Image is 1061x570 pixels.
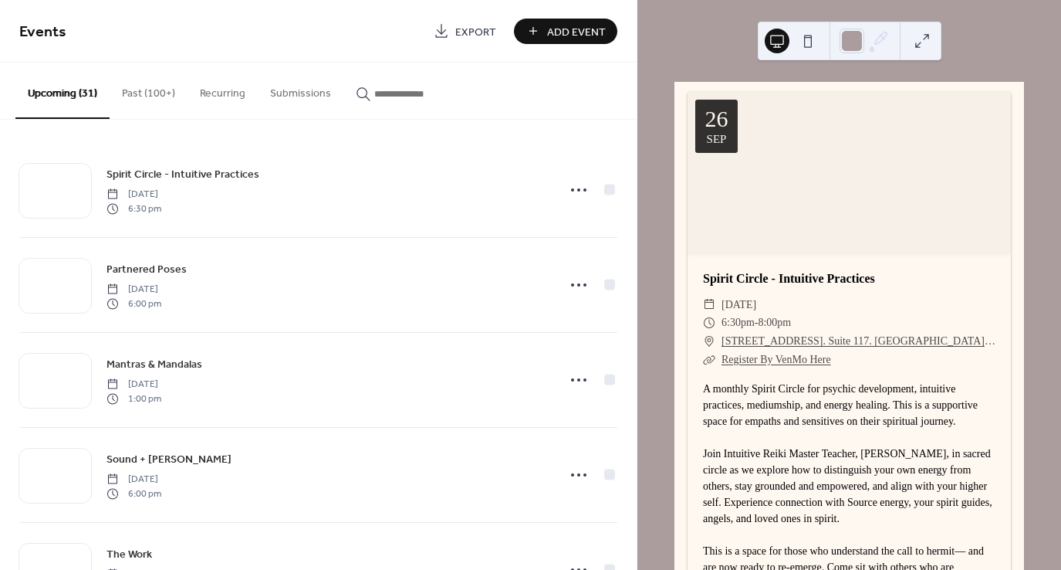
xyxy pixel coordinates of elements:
span: 1:00 pm [106,392,161,405]
a: Export [422,19,508,44]
span: Mantras & Mandalas [106,357,202,373]
button: Upcoming (31) [15,63,110,119]
span: Export [455,24,496,40]
span: - [755,314,759,332]
a: Mantras & Mandalas [106,355,202,373]
div: Sep [707,134,727,145]
div: ​ [703,332,715,351]
span: Add Event [547,24,606,40]
span: Partnered Poses [106,262,187,278]
button: Add Event [514,19,617,44]
a: Sound + [PERSON_NAME] [106,450,231,468]
a: Partnered Poses [106,260,187,278]
span: Spirit Circle - Intuitive Practices [106,167,259,183]
span: Sound + [PERSON_NAME] [106,452,231,468]
button: Submissions [258,63,343,117]
span: [DATE] [106,378,161,392]
span: [DATE] [106,283,161,297]
span: [DATE] [106,188,161,202]
span: 6:00 pm [106,297,161,310]
span: The Work [106,547,152,563]
a: The Work [106,545,152,563]
a: Register By VenMo Here [721,354,831,365]
div: ​ [703,296,715,314]
div: ​ [703,351,715,369]
span: 8:00pm [758,314,791,332]
a: Spirit Circle - Intuitive Practices [703,272,875,285]
span: 6:30pm [721,314,755,332]
a: [STREET_ADDRESS]. Suite 117. [GEOGRAPHIC_DATA], [GEOGRAPHIC_DATA] [721,332,995,351]
span: Events [19,17,66,47]
button: Past (100+) [110,63,188,117]
span: [DATE] [721,296,756,314]
span: 6:30 pm [106,202,161,215]
button: Recurring [188,63,258,117]
div: ​ [703,314,715,332]
div: 26 [705,107,728,131]
span: [DATE] [106,473,161,487]
a: Spirit Circle - Intuitive Practices [106,165,259,183]
span: 6:00 pm [106,487,161,500]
